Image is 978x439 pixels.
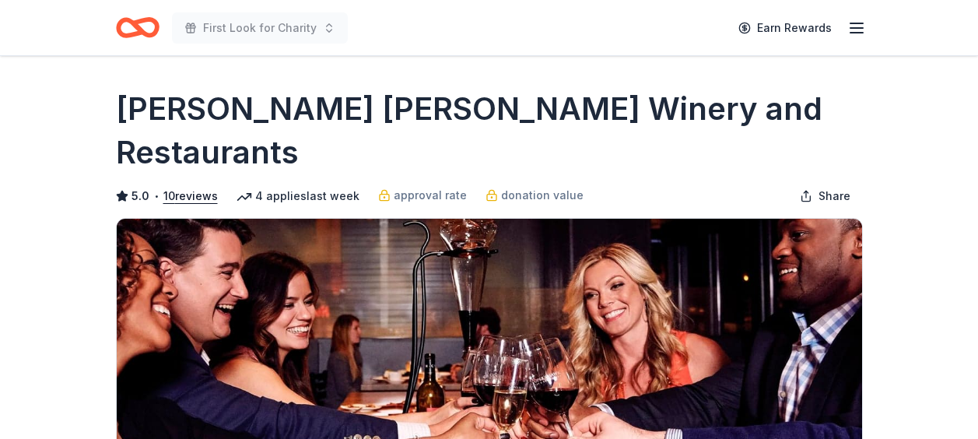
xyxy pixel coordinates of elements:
span: Share [819,187,850,205]
a: Earn Rewards [729,14,841,42]
a: donation value [485,186,584,205]
a: Home [116,9,159,46]
span: • [153,190,159,202]
span: 5.0 [131,187,149,205]
span: donation value [501,186,584,205]
span: First Look for Charity [203,19,317,37]
div: 4 applies last week [237,187,359,205]
a: approval rate [378,186,467,205]
h1: [PERSON_NAME] [PERSON_NAME] Winery and Restaurants [116,87,863,174]
button: First Look for Charity [172,12,348,44]
button: Share [787,181,863,212]
button: 10reviews [163,187,218,205]
span: approval rate [394,186,467,205]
